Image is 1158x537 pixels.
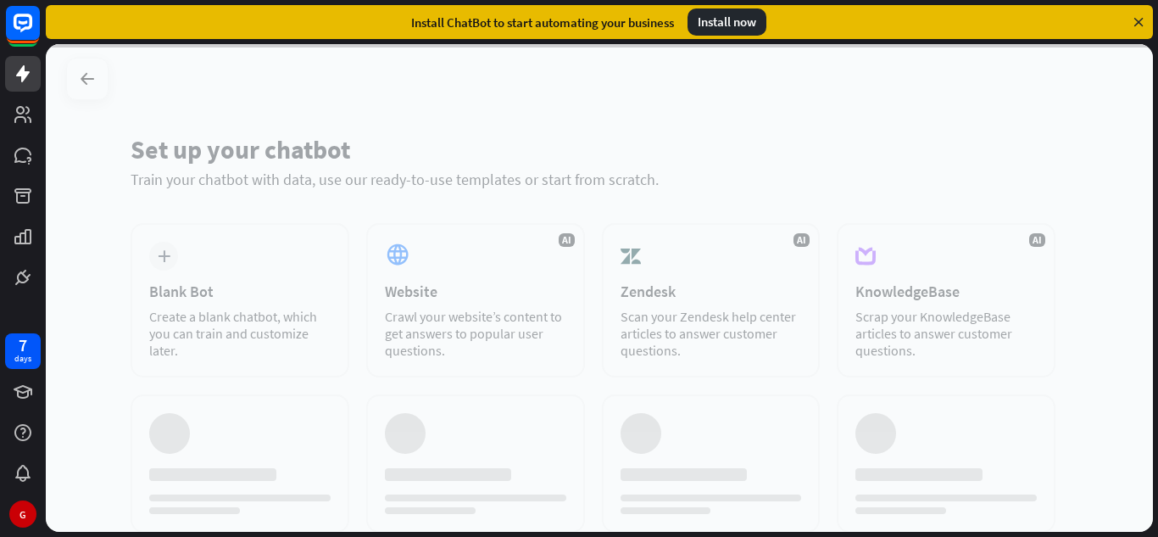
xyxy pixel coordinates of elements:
[19,338,27,353] div: 7
[688,8,766,36] div: Install now
[9,501,36,528] div: G
[5,333,41,369] a: 7 days
[411,14,674,31] div: Install ChatBot to start automating your business
[14,353,31,365] div: days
